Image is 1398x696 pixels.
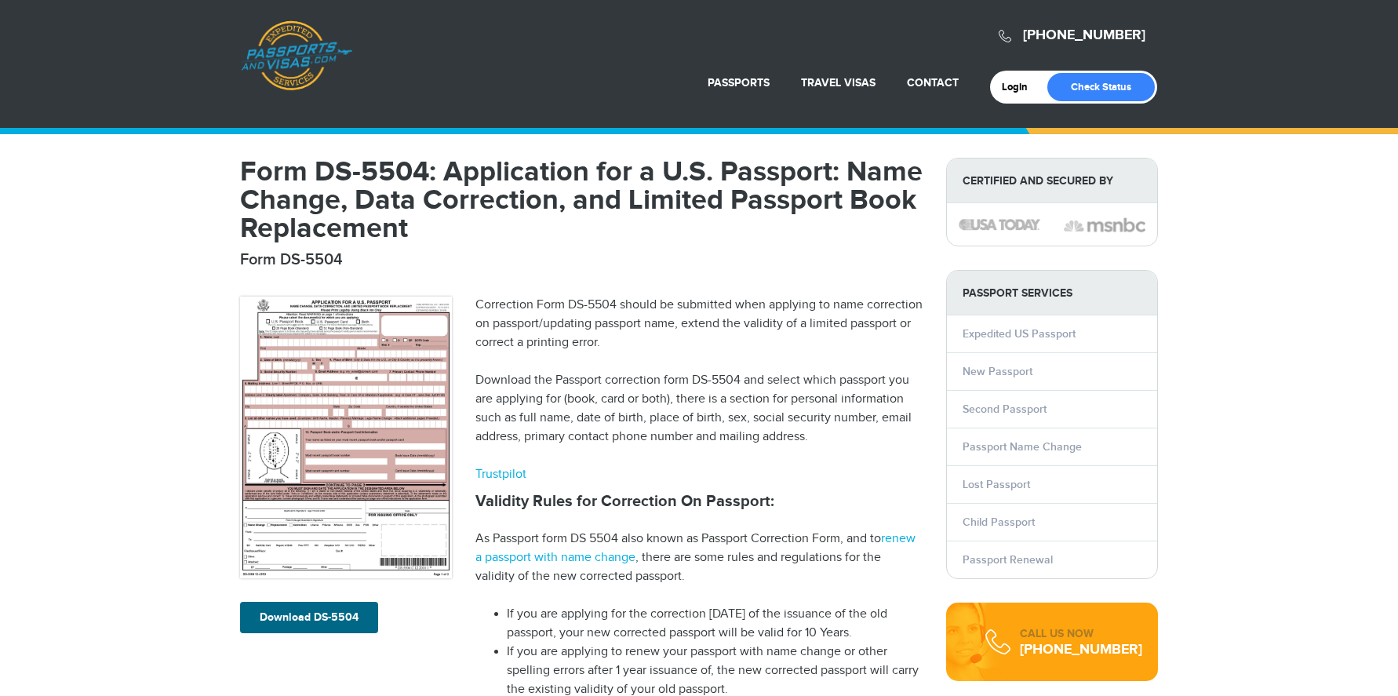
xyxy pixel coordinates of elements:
[241,20,352,91] a: Passports & [DOMAIN_NAME]
[240,158,923,242] h1: Form DS-5504: Application for a U.S. Passport: Name Change, Data Correction, and Limited Passport...
[963,440,1082,454] a: Passport Name Change
[475,371,923,446] p: Download the Passport correction form DS-5504 and select which passport you are applying for (boo...
[963,327,1076,341] a: Expedited US Passport
[475,530,923,586] p: As Passport form DS 5504 also known as Passport Correction Form, and to , there are some rules an...
[475,531,916,565] a: renew a passport with name change
[708,76,770,89] a: Passports
[240,297,452,578] img: DS-5504
[947,159,1157,203] strong: Certified and Secured by
[475,296,923,352] p: Correction Form DS-5504 should be submitted when applying to name correction on passport/updating...
[1023,27,1145,44] a: [PHONE_NUMBER]
[1020,626,1142,642] div: CALL US NOW
[963,516,1035,529] a: Child Passport
[1064,216,1145,235] img: image description
[963,403,1047,416] a: Second Passport
[963,478,1030,491] a: Lost Passport
[240,602,378,633] a: Download DS-5504
[1020,642,1142,658] div: [PHONE_NUMBER]
[507,605,923,643] li: If you are applying for the correction [DATE] of the issuance of the old passport, your new corre...
[1047,73,1155,101] a: Check Status
[963,365,1032,378] a: New Passport
[240,250,923,269] h2: Form DS-5504
[475,467,526,482] a: Trustpilot
[963,553,1053,567] a: Passport Renewal
[801,76,876,89] a: Travel Visas
[959,219,1040,230] img: image description
[907,76,959,89] a: Contact
[475,492,774,511] strong: Validity Rules for Correction On Passport:
[1002,81,1039,93] a: Login
[947,271,1157,315] strong: PASSPORT SERVICES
